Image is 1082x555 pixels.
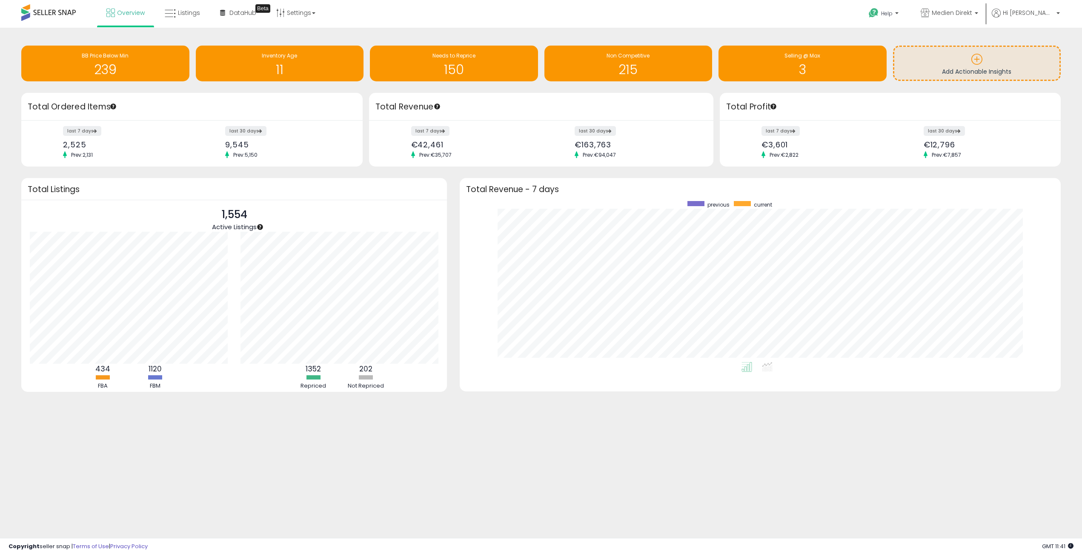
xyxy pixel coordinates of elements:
a: Selling @ Max 3 [718,46,887,81]
span: Prev: 2,131 [67,151,97,158]
span: Prev: €94,047 [578,151,620,158]
span: Help [881,10,893,17]
h3: Total Listings [28,186,441,193]
a: Inventory Age 11 [196,46,364,81]
span: Prev: €7,857 [927,151,965,158]
h3: Total Profit [726,101,1055,113]
a: Hi [PERSON_NAME] [992,9,1060,28]
label: last 7 days [63,126,101,136]
a: Non Competitive 215 [544,46,713,81]
div: Not Repriced [340,382,391,390]
div: €3,601 [761,140,884,149]
h1: 3 [723,63,882,77]
div: Repriced [288,382,339,390]
span: Prev: €2,822 [765,151,803,158]
div: Tooltip anchor [255,4,270,13]
div: Tooltip anchor [433,103,441,110]
label: last 7 days [761,126,800,136]
h3: Total Revenue [375,101,707,113]
label: last 30 days [225,126,266,136]
h1: 150 [374,63,534,77]
div: €12,796 [924,140,1046,149]
label: last 30 days [575,126,616,136]
div: Tooltip anchor [256,223,264,231]
h1: 11 [200,63,360,77]
p: 1,554 [212,207,257,223]
span: Selling @ Max [784,52,820,59]
h1: 215 [549,63,708,77]
span: DataHub [229,9,256,17]
span: Inventory Age [262,52,297,59]
i: Get Help [868,8,879,18]
span: Overview [117,9,145,17]
b: 434 [95,364,110,374]
span: Add Actionable Insights [942,67,1011,76]
div: 9,545 [225,140,347,149]
span: current [754,201,772,208]
div: Tooltip anchor [770,103,777,110]
div: 2,525 [63,140,185,149]
span: Active Listings [212,222,257,231]
span: Medien Direkt [932,9,972,17]
h3: Total Revenue - 7 days [466,186,1054,193]
span: Listings [178,9,200,17]
div: FBA [77,382,128,390]
a: Needs to Reprice 150 [370,46,538,81]
span: Non Competitive [607,52,650,59]
div: €163,763 [575,140,698,149]
span: Needs to Reprice [432,52,475,59]
span: BB Price Below Min [82,52,129,59]
div: Tooltip anchor [109,103,117,110]
a: Help [862,1,907,28]
span: Prev: 5,150 [229,151,262,158]
label: last 30 days [924,126,965,136]
a: BB Price Below Min 239 [21,46,189,81]
div: FBM [129,382,180,390]
h3: Total Ordered Items [28,101,356,113]
span: Hi [PERSON_NAME] [1003,9,1054,17]
label: last 7 days [411,126,449,136]
a: Add Actionable Insights [894,47,1060,80]
div: €42,461 [411,140,535,149]
span: Prev: €35,707 [415,151,456,158]
b: 202 [359,364,372,374]
span: previous [707,201,730,208]
h1: 239 [26,63,185,77]
b: 1352 [306,364,321,374]
b: 1120 [149,364,162,374]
